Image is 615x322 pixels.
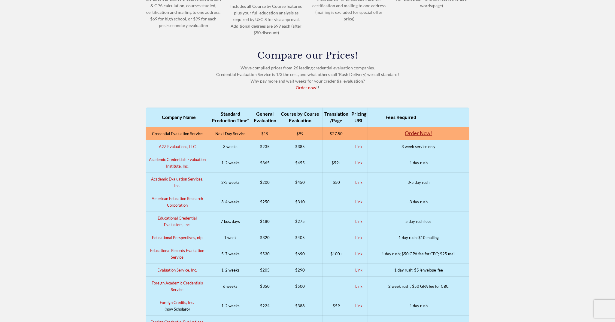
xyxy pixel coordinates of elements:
[209,192,252,212] td: 3-4 weeks
[252,264,278,277] td: $205
[146,51,469,91] div: We've compiled prices from 26 leading credential evaluation companies. Credential Evaluation Serv...
[368,153,469,173] td: 1 day rush
[322,296,350,316] td: $59
[159,144,196,149] a: A2Z Evaluations, LLC
[252,153,278,173] td: $365
[252,127,278,140] td: $19
[278,296,323,316] td: $388
[209,277,252,296] td: 6 weeks
[252,192,278,212] td: $250
[252,244,278,264] td: $530
[252,231,278,244] td: $320
[146,127,209,140] td: Credential Evaluation Service
[278,108,323,127] th: Course by Course Evaluation
[209,140,252,153] td: 3 weeks
[157,268,197,272] a: Evaluation Service, Inc.
[278,140,323,153] td: $385
[322,127,350,140] td: $27.50
[146,296,209,316] td: (now Scholaro)
[296,85,316,90] a: Order now
[368,212,469,231] td: 5 day rush fees
[278,127,323,140] td: $99
[252,277,278,296] td: $350
[209,264,252,277] td: 1-2 weeks
[355,199,362,204] a: Link
[278,277,323,296] td: $500
[278,173,323,192] td: $450
[368,296,469,316] td: 1 day rush
[368,140,469,153] td: 3 week service only
[368,231,469,244] td: 1 day rush; $10 mailing
[152,281,203,292] a: Foreign Academic Credentials Service
[355,303,362,308] a: Link
[229,3,304,36] div: Includes all Course by Course features plus your full education analysis as required by USCIS for...
[278,244,323,264] td: $690
[209,153,252,173] td: 1-2 weeks
[209,212,252,231] td: 7 bus. days
[209,296,252,316] td: 1-2 weeks
[252,140,278,153] td: $235
[146,51,469,60] h3: Compare our Prices!
[209,231,252,244] td: 1 week
[252,108,278,127] th: General Evaluation
[355,160,362,165] a: Link
[355,144,362,149] a: Link
[158,216,197,227] a: Educational Credential Evaluators, Inc.
[160,300,194,305] a: Foreign Credits, Inc.
[322,173,350,192] td: $50
[152,196,203,208] a: American Education Research Corporation
[368,277,469,296] td: 2 week rush ; $50 GPA fee for CBC
[252,296,278,316] td: $224
[209,108,252,127] th: Standard Production Time*
[209,127,252,140] td: Next Day Service
[355,235,362,240] a: Link
[368,192,469,212] td: 3 day rush
[322,108,350,127] th: Translation /Page
[355,268,362,272] a: Link
[368,244,469,264] td: 1 day rush; $50 GPA fee for CBC; $25 mail
[149,114,209,120] div: Company Name
[497,108,615,322] iframe: LiveChat chat widget
[368,114,434,120] div: Fees Required
[278,264,323,277] td: $290
[278,192,323,212] td: $310
[322,244,350,264] td: $100+
[355,219,362,224] a: Link
[355,180,362,185] a: Link
[368,173,469,192] td: 3-5 day rush
[149,157,206,169] a: Academic Credentials Evaluation Institute, Inc.
[209,244,252,264] td: 5-7 weeks
[355,284,362,289] a: Link
[278,231,323,244] td: $405
[252,212,278,231] td: $180
[350,108,368,127] th: Pricing URL
[209,173,252,192] td: 2-3 weeks
[150,248,204,260] a: Educational Records Evaluation Service
[151,177,203,188] a: Academic Evaluation Services, Inc.
[355,251,362,256] a: Link
[322,153,350,173] td: $59+
[278,212,323,231] td: $275
[278,153,323,173] td: $455
[405,130,432,136] a: Order Now!
[368,264,469,277] td: 1 day rush; $5 'envelope' fee
[152,235,202,240] a: Educational Perspectives, nfp
[252,173,278,192] td: $200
